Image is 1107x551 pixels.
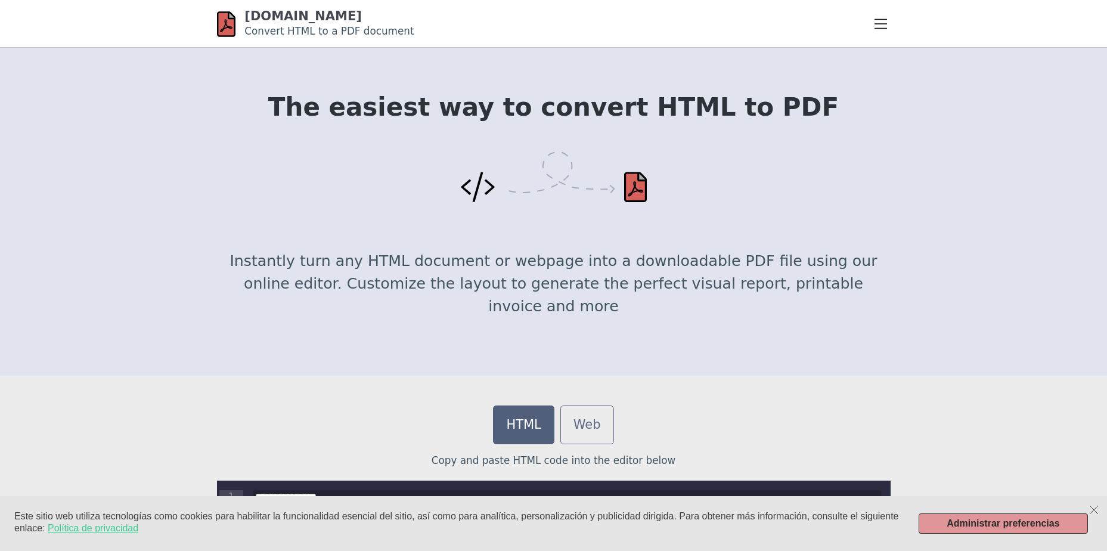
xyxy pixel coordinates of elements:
[493,405,554,444] a: HTML
[217,453,891,468] p: Copy and paste HTML code into the editor below
[461,151,647,203] img: Convert HTML to PDF
[217,93,891,121] h1: The easiest way to convert HTML to PDF
[244,25,414,37] small: Convert HTML to a PDF document
[217,250,891,317] p: Instantly turn any HTML document or webpage into a downloadable PDF file using our online editor....
[219,490,236,504] div: 1
[217,11,236,38] img: html-pdf.net
[48,522,138,534] a: Política de privacidad
[560,405,614,444] a: Web
[919,513,1088,534] button: Administrar preferencias
[14,511,899,533] span: Este sitio web utiliza tecnologías como cookies para habilitar la funcionalidad esencial del siti...
[244,9,362,23] a: [DOMAIN_NAME]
